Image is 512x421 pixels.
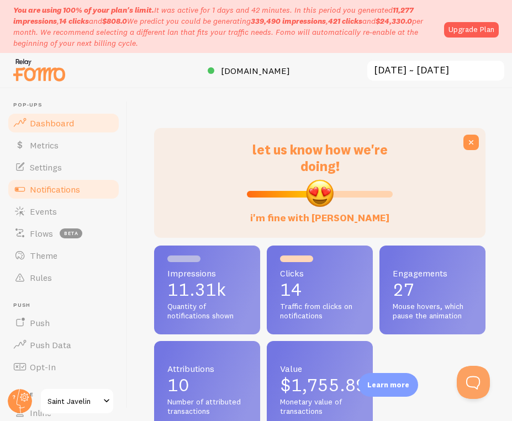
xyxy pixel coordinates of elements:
[280,302,360,321] span: Traffic from clicks on notifications
[280,397,360,417] span: Monetary value of transactions
[7,312,120,334] a: Push
[30,162,62,173] span: Settings
[7,334,120,356] a: Push Data
[40,388,114,414] a: Saint Javelin
[102,16,127,26] b: $808.0
[30,407,51,418] span: Inline
[30,184,80,195] span: Notifications
[13,102,120,109] span: Pop-ups
[59,16,89,26] b: 14 clicks
[30,317,50,328] span: Push
[7,267,120,289] a: Rules
[7,356,120,378] a: Opt-In
[7,178,120,200] a: Notifications
[393,302,472,321] span: Mouse hovers, which pause the animation
[167,397,247,417] span: Number of attributed transactions
[444,22,499,38] a: Upgrade Plan
[167,364,247,373] span: Attributions
[30,118,74,129] span: Dashboard
[30,361,56,372] span: Opt-In
[376,16,412,26] b: $24,330.0
[7,156,120,178] a: Settings
[393,269,472,278] span: Engagements
[12,56,67,84] img: fomo-relay-logo-orange.svg
[7,244,120,267] a: Theme
[13,4,437,49] p: It was active for 1 days and 42 minutes. In this period you generated We predict you could be gen...
[250,201,389,225] label: i'm fine with [PERSON_NAME]
[7,112,120,134] a: Dashboard
[367,380,409,390] p: Learn more
[167,302,247,321] span: Quantity of notifications shown
[252,141,388,174] span: let us know how we're doing!
[167,269,247,278] span: Impressions
[167,281,247,299] p: 11.31k
[30,206,57,217] span: Events
[30,272,52,283] span: Rules
[30,140,59,151] span: Metrics
[280,281,360,299] p: 14
[457,366,490,399] iframe: Help Scout Beacon - Open
[305,178,335,208] img: emoji.png
[30,339,71,350] span: Push Data
[47,395,100,408] span: Saint Javelin
[30,250,57,261] span: Theme
[280,364,360,373] span: Value
[7,222,120,244] a: Flows beta
[358,373,418,397] div: Learn more
[251,16,412,26] span: , and
[30,228,53,239] span: Flows
[13,302,120,309] span: Push
[393,281,472,299] p: 27
[60,228,82,238] span: beta
[280,374,366,396] span: $1,755.89
[7,134,120,156] a: Metrics
[328,16,362,26] b: 421 clicks
[167,376,247,394] p: 10
[7,200,120,222] a: Events
[13,5,154,15] span: You are using 100% of your plan's limit.
[251,16,326,26] b: 339,490 impressions
[280,269,360,278] span: Clicks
